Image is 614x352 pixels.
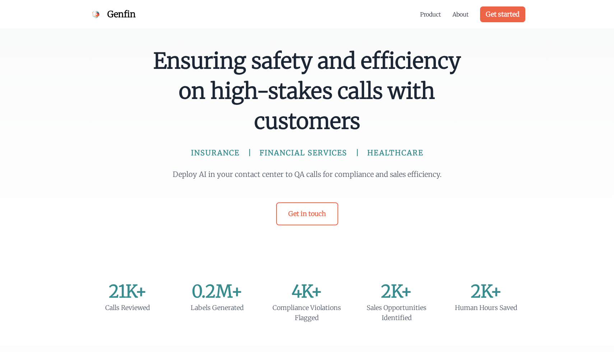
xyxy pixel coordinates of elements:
[260,148,347,158] span: FINANCIAL SERVICES
[268,303,346,323] div: Compliance Violations Flagged
[420,10,441,19] a: Product
[152,46,462,136] span: Ensuring safety and efficiency on high-stakes calls with customers
[89,303,167,313] div: Calls Reviewed
[169,169,445,179] p: Deploy AI in your contact center to QA calls for compliance and sales efficiency.
[191,148,239,158] span: INSURANCE
[358,283,436,300] div: 2K+
[89,7,103,22] img: Genfin Logo
[178,303,257,313] div: Labels Generated
[107,9,136,20] span: Genfin
[356,148,359,158] span: |
[447,303,525,313] div: Human Hours Saved
[452,10,469,19] a: About
[268,283,346,300] div: 4K+
[89,7,136,22] a: Genfin
[358,303,436,323] div: Sales Opportunities Identified
[178,283,257,300] div: 0.2M+
[276,202,338,225] a: Get in touch
[367,148,423,158] span: HEALTHCARE
[480,6,525,22] a: Get started
[89,283,167,300] div: 21K+
[248,148,251,158] span: |
[447,283,525,300] div: 2K+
